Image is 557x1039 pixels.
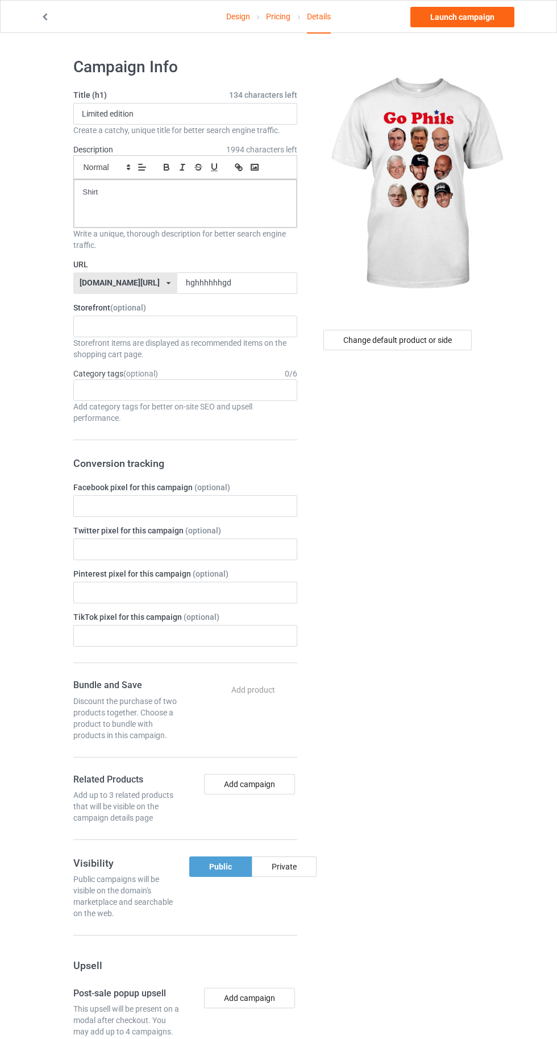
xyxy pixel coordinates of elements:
[285,368,297,379] div: 0 / 6
[266,1,290,32] a: Pricing
[73,368,158,379] label: Category tags
[73,789,181,823] div: Add up to 3 related products that will be visible on the campaign details page
[123,369,158,378] span: (optional)
[80,279,160,287] div: [DOMAIN_NAME][URL]
[73,696,181,741] div: Discount the purchase of two products together. Choose a product to bundle with products in this ...
[73,482,297,493] label: Facebook pixel for this campaign
[73,302,297,313] label: Storefront
[193,569,228,578] span: (optional)
[73,874,181,919] div: Public campaigns will be visible on the domain's marketplace and searchable on the web.
[410,7,514,27] a: Launch campaign
[73,337,297,360] div: Storefront items are displayed as recommended items on the shopping cart page.
[226,1,250,32] a: Design
[73,457,297,470] h3: Conversion tracking
[73,959,297,972] h3: Upsell
[73,89,297,101] label: Title (h1)
[189,856,252,877] div: Public
[184,612,219,622] span: (optional)
[73,525,297,536] label: Twitter pixel for this campaign
[73,125,297,136] div: Create a catchy, unique title for better search engine traffic.
[73,680,181,692] h4: Bundle and Save
[73,611,297,623] label: TikTok pixel for this campaign
[226,144,297,155] span: 1994 characters left
[229,89,297,101] span: 134 characters left
[73,145,113,154] label: Description
[73,57,297,77] h1: Campaign Info
[83,187,288,198] p: Shirt
[73,259,297,270] label: URL
[204,988,295,1008] button: Add campaign
[307,1,331,34] div: Details
[73,988,181,1000] h4: Post-sale popup upsell
[73,568,297,579] label: Pinterest pixel for this campaign
[73,401,297,424] div: Add category tags for better on-site SEO and upsell performance.
[194,483,230,492] span: (optional)
[73,1003,181,1037] div: This upsell will be present on a modal after checkout. You may add up to 4 campaigns.
[73,228,297,251] div: Write a unique, thorough description for better search engine traffic.
[323,330,472,350] div: Change default product or side
[73,856,181,870] h3: Visibility
[110,303,146,312] span: (optional)
[185,526,221,535] span: (optional)
[204,774,295,794] button: Add campaign
[73,774,181,786] h4: Related Products
[252,856,317,877] div: Private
